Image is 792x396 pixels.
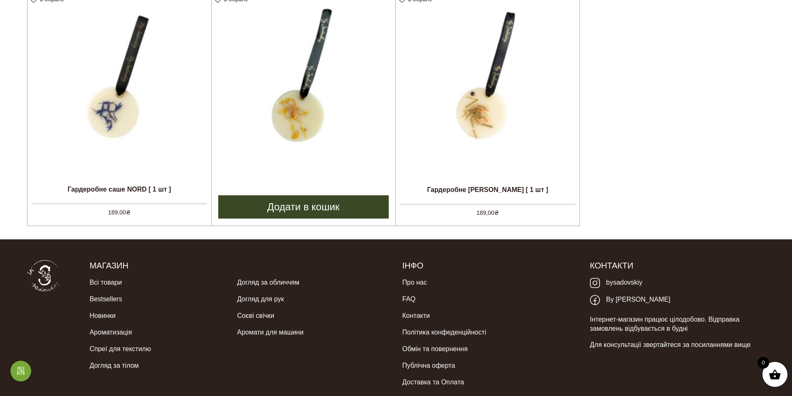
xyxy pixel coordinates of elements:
[494,209,499,216] span: ₴
[476,209,499,216] bdi: 189,00
[89,260,390,271] h5: Магазин
[108,209,131,216] bdi: 189,00
[237,291,284,307] a: Догляд для рук
[237,307,274,324] a: Соєві свічки
[396,179,580,200] h2: Гардеробне [PERSON_NAME] [ 1 шт ]
[89,357,138,374] a: Догляд за тілом
[590,315,765,334] p: Інтернет-магазин працює цілодобово. Відправка замовлень відбувається в будні
[757,357,769,369] span: 0
[237,274,299,291] a: Догляд за обличчям
[27,179,211,199] h2: Гардеробне саше NORD [ 1 шт ]
[590,291,671,308] a: By [PERSON_NAME]
[89,324,132,341] a: Ароматизація
[402,260,577,271] h5: Інфо
[89,291,122,307] a: Bestsellers
[237,324,303,341] a: Аромати для машини
[590,340,765,349] p: Для консультації звертайтеся за посиланнями вище
[89,274,122,291] a: Всі товари
[402,307,430,324] a: Контакти
[126,209,131,216] span: ₴
[89,341,151,357] a: Спреї для текстилю
[402,357,455,374] a: Публічна оферта
[590,260,765,271] h5: Контакти
[402,324,486,341] a: Політика конфеденційності
[402,291,415,307] a: FAQ
[89,307,116,324] a: Новинки
[218,195,389,219] a: Додати в кошик: “Гардеробне саше MONTE-CARLO [ 1 шт ]”
[402,374,464,391] a: Доставка та Оплата
[402,274,427,291] a: Про нас
[402,341,467,357] a: Обмін та повернення
[590,274,642,291] a: bysadovskiy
